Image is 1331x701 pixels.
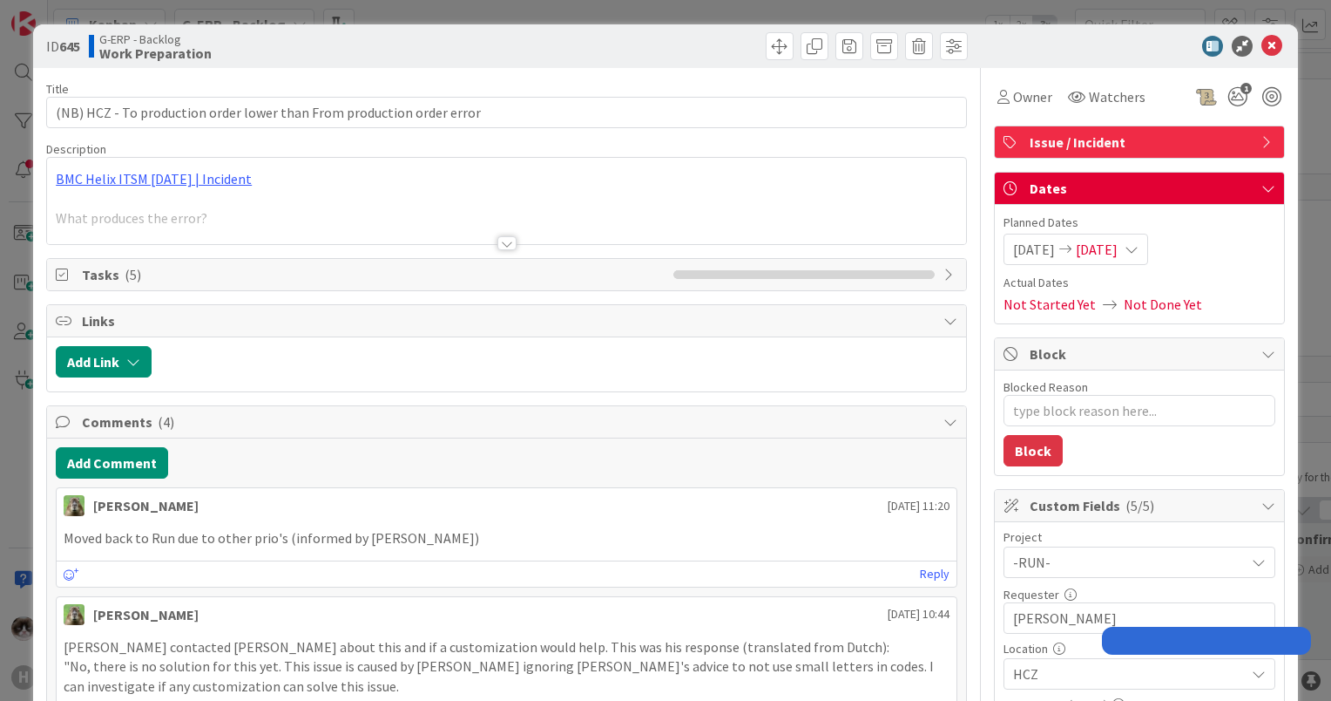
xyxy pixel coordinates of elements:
a: BMC Helix ITSM [DATE] | Incident [56,170,252,187]
label: Requester [1003,587,1059,602]
div: [PERSON_NAME] [93,495,199,516]
span: Custom Fields [1030,495,1253,516]
span: [DATE] [1076,239,1118,260]
button: Add Comment [56,447,168,479]
button: Add Link [56,346,152,378]
span: [DATE] 10:44 [888,605,949,623]
span: ( 4 ) [158,413,174,431]
span: Owner [1013,86,1052,107]
label: Blocked Reason [1003,379,1088,395]
span: [DATE] 11:20 [888,497,949,515]
span: Description [46,141,106,157]
span: -RUN- [1013,550,1236,575]
span: [DATE] [1013,239,1055,260]
p: [PERSON_NAME] contacted [PERSON_NAME] about this and if a customization would help. This was his ... [64,637,949,657]
span: ( 5 ) [125,266,141,283]
b: Work Preparation [99,46,212,60]
span: HCZ [1013,664,1245,684]
a: Reply [920,563,949,585]
span: Block [1030,344,1253,364]
div: Project [1003,531,1275,543]
span: Planned Dates [1003,214,1275,232]
span: ID [46,36,80,57]
span: 1 [1240,83,1252,94]
span: Actual Dates [1003,274,1275,292]
b: 645 [59,37,80,55]
span: Not Done Yet [1124,294,1202,315]
img: TT [64,495,84,516]
span: Links [82,310,935,331]
span: Tasks [82,264,665,285]
div: [PERSON_NAME] [93,604,199,625]
button: Block [1003,435,1063,466]
p: "No, there is no solution for this yet. This issue is caused by [PERSON_NAME] ignoring [PERSON_NA... [64,657,949,696]
span: Dates [1030,178,1253,199]
span: Watchers [1089,86,1145,107]
img: TT [64,604,84,625]
span: Issue / Incident [1030,132,1253,153]
span: G-ERP - Backlog [99,32,212,46]
span: ( 5/5 ) [1125,497,1154,514]
p: Moved back to Run due to other prio's (informed by [PERSON_NAME]) [64,528,949,548]
span: Not Started Yet [1003,294,1096,315]
label: Title [46,81,69,97]
span: Comments [82,412,935,432]
div: Location [1003,643,1275,655]
input: type card name here... [46,97,967,128]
